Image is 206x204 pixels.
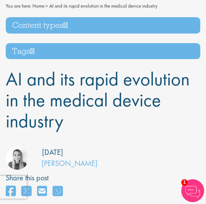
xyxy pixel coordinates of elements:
[6,67,190,133] span: AI and its rapid evolution in the medical device industry
[49,3,157,9] span: AI and its rapid evolution in the medical device industry
[181,179,204,202] img: Chatbot
[6,43,200,59] h3: Tags
[6,147,29,170] img: Hannah Burke
[6,3,31,9] span: You are here:
[45,3,48,9] span: >
[53,183,63,200] a: share on whats app
[6,17,200,34] h3: Content types
[6,172,200,183] label: Share this post
[42,158,97,168] a: [PERSON_NAME]
[37,183,47,200] a: share on email
[181,179,188,186] span: 1
[42,147,63,158] div: [DATE]
[32,3,44,9] a: breadcrumb link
